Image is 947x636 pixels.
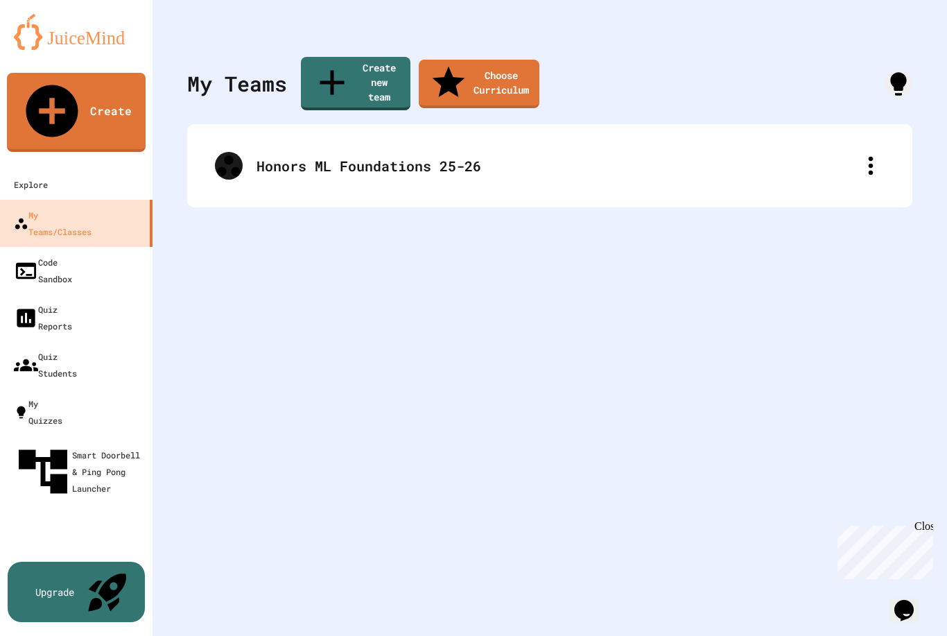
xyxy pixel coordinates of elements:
div: My Teams/Classes [14,207,92,240]
div: Honors ML Foundations 25-26 [257,155,857,176]
img: logo-orange.svg [14,14,139,50]
div: How it works [885,70,912,98]
div: Upgrade [35,585,74,599]
a: Create [7,73,146,152]
div: Explore [14,176,48,193]
div: Honors ML Foundations 25-26 [201,138,898,194]
div: Code Sandbox [14,254,72,287]
div: My Teams [187,68,287,99]
div: Quiz Students [14,348,77,381]
div: Quiz Reports [14,301,72,334]
div: Smart Doorbell & Ping Pong Launcher [14,442,147,501]
iframe: chat widget [832,520,933,579]
a: Choose Curriculum [419,60,539,108]
div: My Quizzes [14,395,62,429]
iframe: chat widget [889,581,933,622]
div: Chat with us now!Close [6,6,96,88]
a: Create new team [301,57,410,110]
